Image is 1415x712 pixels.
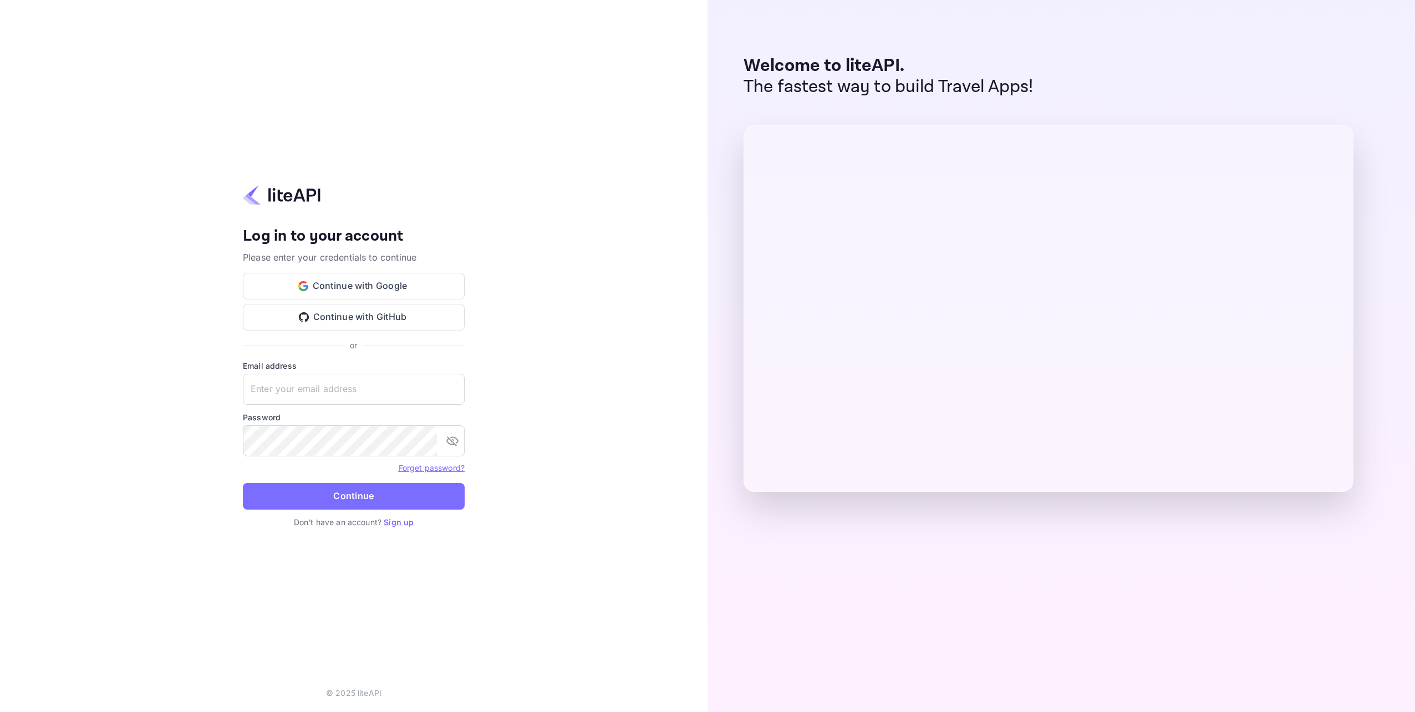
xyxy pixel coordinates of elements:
input: Enter your email address [243,374,465,405]
p: The fastest way to build Travel Apps! [744,77,1034,98]
a: Forget password? [399,462,465,473]
p: Don't have an account? [243,516,465,528]
img: liteAPI Dashboard Preview [744,125,1353,492]
button: Continue with GitHub [243,304,465,330]
p: Welcome to liteAPI. [744,55,1034,77]
img: liteapi [243,184,320,206]
button: Continue [243,483,465,510]
a: Forget password? [399,463,465,472]
button: toggle password visibility [441,430,464,452]
a: Sign up [384,517,414,527]
p: © 2025 liteAPI [326,687,381,699]
p: Please enter your credentials to continue [243,251,465,264]
p: or [350,339,357,351]
label: Email address [243,360,465,372]
h4: Log in to your account [243,227,465,246]
label: Password [243,411,465,423]
button: Continue with Google [243,273,465,299]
